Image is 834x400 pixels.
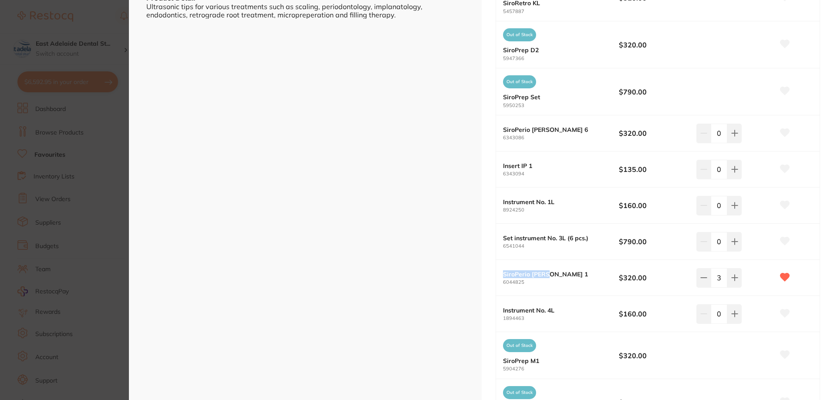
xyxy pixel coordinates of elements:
b: $135.00 [619,165,689,174]
b: $320.00 [619,40,689,50]
small: 5904276 [503,366,619,372]
small: 8924250 [503,207,619,213]
b: $320.00 [619,351,689,360]
small: 1894463 [503,316,619,321]
b: SiroPerio [PERSON_NAME] 1 [503,271,608,278]
b: $160.00 [619,309,689,319]
small: 5950253 [503,103,619,108]
b: Instrument No. 4L [503,307,608,314]
b: $320.00 [619,128,689,138]
b: $160.00 [619,201,689,210]
b: $790.00 [619,237,689,246]
small: 6343094 [503,171,619,177]
div: Ultrasonic tips for various treatments such as scaling, periodontology, implanatology, endodontic... [146,3,464,19]
b: SiroPrep M1 [503,357,608,364]
b: Set instrument No. 3L (6 pcs.) [503,235,608,242]
b: SiroPerio [PERSON_NAME] 6 [503,126,608,133]
b: $320.00 [619,273,689,282]
b: $790.00 [619,87,689,97]
b: SiroPrep D2 [503,47,608,54]
small: 5947366 [503,56,619,61]
small: 5457887 [503,9,619,14]
span: Out of Stock [503,339,536,352]
b: Insert IP 1 [503,162,608,169]
small: 6343086 [503,135,619,141]
span: Out of Stock [503,386,536,399]
small: 6044825 [503,279,619,285]
b: SiroPrep Set [503,94,608,101]
b: Instrument No. 1L [503,198,608,205]
span: Out of Stock [503,28,536,41]
span: Out of Stock [503,75,536,88]
small: 6541044 [503,243,619,249]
